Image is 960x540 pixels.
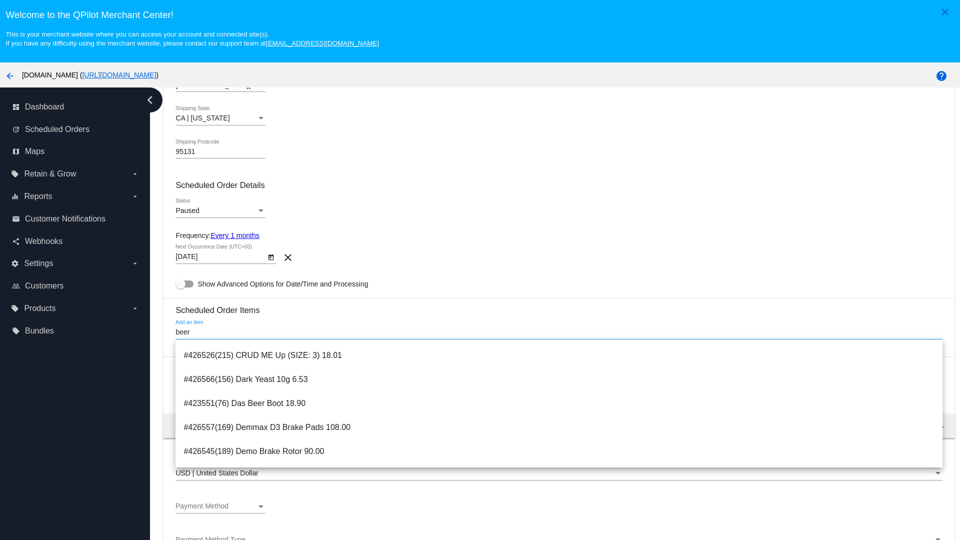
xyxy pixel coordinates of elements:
[183,463,934,487] span: #426547(185) Demo Suspension Part 180.00
[12,278,139,294] a: people_outline Customers
[210,231,259,239] a: Every 1 months
[24,192,52,201] span: Reports
[24,304,55,313] span: Products
[25,125,89,134] span: Scheduled Orders
[197,279,368,289] span: Show Advanced Options for Date/Time and Processing
[131,192,139,200] i: arrow_drop_down
[11,304,19,312] i: local_offer
[183,439,934,463] span: #426545(189) Demo Brake Rotor 90.00
[175,298,942,315] h3: Scheduled Order Items
[12,147,20,155] i: map
[12,99,139,115] a: dashboard Dashboard
[25,147,44,156] span: Maps
[5,9,954,20] h3: Welcome to the QPilot Merchant Center!
[25,281,63,290] span: Customers
[11,192,19,200] i: equalizer
[12,215,20,223] i: email
[175,502,228,510] span: Payment Method
[12,125,20,133] i: update
[175,328,942,336] input: Add an item
[11,259,19,267] i: settings
[5,30,378,47] small: This is your merchant website where you can access your account and connected site(s). If you hav...
[25,102,64,111] span: Dashboard
[11,170,19,178] i: local_offer
[142,92,158,108] i: chevron_left
[175,180,942,190] h3: Scheduled Order Details
[265,251,276,262] button: Open calendar
[131,304,139,312] i: arrow_drop_down
[175,469,258,477] span: USD | United States Dollar
[183,343,934,367] span: #426526(215) CRUD ME Up (SIZE: 3) 18.01
[175,207,265,215] mat-select: Status
[12,237,20,245] i: share
[12,143,139,159] a: map Maps
[12,327,20,335] i: local_offer
[24,259,53,268] span: Settings
[175,253,265,261] input: Next Occurrence Date (UTC+03)
[24,169,76,178] span: Retain & Grow
[25,326,54,335] span: Bundles
[25,237,62,246] span: Webhooks
[12,323,139,339] a: local_offer Bundles
[22,71,158,79] span: [DOMAIN_NAME] ( )
[175,114,229,122] span: CA | [US_STATE]
[282,251,294,263] mat-icon: clear
[175,148,265,156] input: Shipping Postcode
[175,469,942,477] mat-select: Currency
[266,39,379,47] a: [EMAIL_ADDRESS][DOMAIN_NAME]
[12,282,20,290] i: people_outline
[175,231,942,239] div: Frequency:
[4,70,16,82] mat-icon: arrow_back
[175,114,265,122] mat-select: Shipping State
[131,259,139,267] i: arrow_drop_down
[175,422,213,430] span: Order total
[12,103,20,111] i: dashboard
[12,233,139,249] a: share Webhooks
[175,502,265,510] mat-select: Payment Method
[163,414,954,438] mat-expansion-panel-header: Order total 0.00
[935,70,947,82] mat-icon: help
[183,391,934,415] span: #423551(76) Das Beer Boot 18.90
[131,170,139,178] i: arrow_drop_down
[939,6,951,18] mat-icon: close
[175,206,199,214] span: Paused
[25,214,105,223] span: Customer Notifications
[12,211,139,227] a: email Customer Notifications
[183,367,934,391] span: #426566(156) Dark Yeast 10g 6.53
[183,415,934,439] span: #426557(169) Demmax D3 Brake Pads 108.00
[82,71,156,79] a: [URL][DOMAIN_NAME]
[12,121,139,137] a: update Scheduled Orders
